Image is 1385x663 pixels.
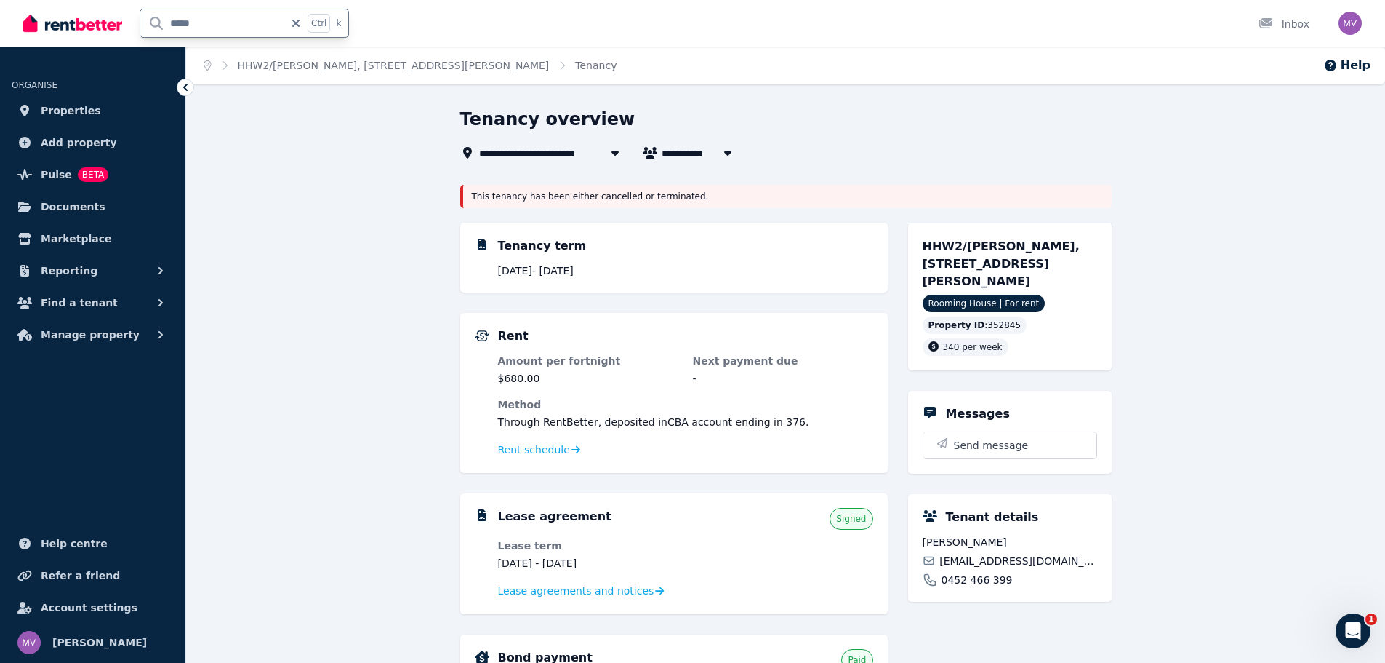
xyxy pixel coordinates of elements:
[308,14,330,33] span: Ctrl
[939,554,1096,568] span: [EMAIL_ADDRESS][DOMAIN_NAME]
[498,327,529,345] h5: Rent
[498,584,665,598] a: Lease agreements and notices
[923,432,1096,458] button: Send message
[41,294,118,311] span: Find a tenant
[12,288,174,317] button: Find a tenant
[923,317,1027,334] div: : 352845
[498,508,611,525] h5: Lease agreement
[498,442,581,457] a: Rent schedule
[942,573,1013,587] span: 0452 466 399
[52,634,147,651] span: [PERSON_NAME]
[498,416,809,428] span: Through RentBetter , deposited in CBA account ending in 376 .
[12,192,174,221] a: Documents
[12,561,174,590] a: Refer a friend
[498,556,678,571] dd: [DATE] - [DATE]
[41,567,120,584] span: Refer a friend
[336,17,341,29] span: k
[12,80,57,90] span: ORGANISE
[12,529,174,558] a: Help centre
[12,256,174,285] button: Reporting
[475,330,489,341] img: Rental Payments
[12,96,174,125] a: Properties
[498,397,873,412] dt: Method
[17,631,41,654] img: Marisa Vecchio
[498,263,873,278] p: [DATE] - [DATE]
[928,319,985,331] span: Property ID
[498,354,678,368] dt: Amount per fortnight
[460,108,635,131] h1: Tenancy overview
[693,371,873,386] dd: -
[946,509,1039,526] h5: Tenant details
[12,128,174,157] a: Add property
[923,239,1080,288] span: HHW2/[PERSON_NAME], [STREET_ADDRESS][PERSON_NAME]
[498,584,654,598] span: Lease agreements and notices
[954,438,1029,453] span: Send message
[41,198,105,215] span: Documents
[41,326,140,344] span: Manage property
[923,295,1045,312] span: Rooming House | For rent
[12,593,174,622] a: Account settings
[575,58,617,73] span: Tenancy
[41,262,97,279] span: Reporting
[12,320,174,349] button: Manage property
[498,539,678,553] dt: Lease term
[1365,614,1377,625] span: 1
[41,134,117,151] span: Add property
[23,12,122,34] img: RentBetter
[836,513,866,525] span: Signed
[946,405,1010,423] h5: Messages
[41,230,111,247] span: Marketplace
[460,185,1112,208] div: This tenancy has been either cancelled or terminated.
[498,237,587,255] h5: Tenancy term
[12,160,174,189] a: PulseBETA
[41,535,108,552] span: Help centre
[943,342,1003,352] span: 340 per week
[923,535,1097,549] span: [PERSON_NAME]
[41,599,137,616] span: Account settings
[498,442,570,457] span: Rent schedule
[1323,57,1370,74] button: Help
[41,102,101,119] span: Properties
[693,354,873,368] dt: Next payment due
[1336,614,1370,648] iframe: Intercom live chat
[498,371,678,386] dd: $680.00
[1338,12,1362,35] img: Marisa Vecchio
[1258,17,1309,31] div: Inbox
[12,224,174,253] a: Marketplace
[41,166,72,183] span: Pulse
[78,167,108,182] span: BETA
[238,60,550,71] a: HHW2/[PERSON_NAME], [STREET_ADDRESS][PERSON_NAME]
[186,47,634,84] nav: Breadcrumb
